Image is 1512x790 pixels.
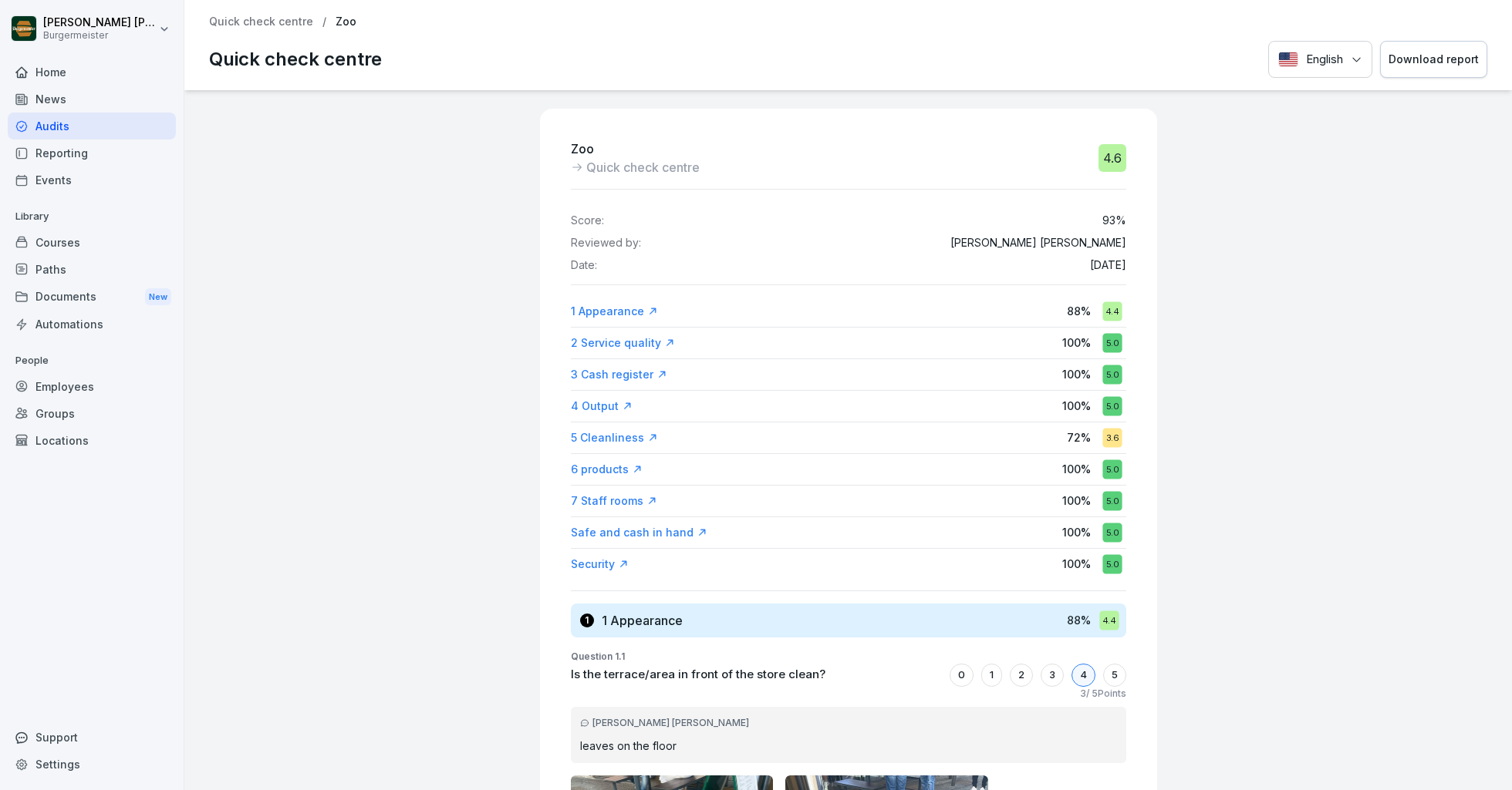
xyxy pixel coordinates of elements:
h3: 1 Appearance [602,612,683,629]
div: Locations [8,427,176,454]
div: 1 [580,614,594,627]
p: 100 % [1062,398,1091,414]
div: 4.4 [1102,301,1122,321]
img: English [1278,52,1298,67]
p: 100 % [1062,366,1091,382]
div: 5.0 [1102,396,1122,415]
p: 72 % [1067,429,1091,445]
div: 0 [950,664,974,687]
p: 100 % [1062,556,1091,572]
p: 100 % [1062,461,1091,477]
p: Score: [571,214,604,227]
div: 5 [1103,664,1126,687]
div: 5.0 [1102,459,1122,479]
p: Is the terrace/area in front of the store clean? [571,666,825,684]
div: 4.6 [1099,144,1126,172]
p: [DATE] [1090,259,1126,272]
div: 1 [981,664,1002,687]
a: 3 Cash register [571,367,667,382]
a: Employees [8,373,176,400]
button: Language [1268,41,1372,79]
p: 100 % [1062,334,1091,351]
a: Settings [8,751,176,778]
div: 5.0 [1102,491,1122,510]
p: Burgermeister [43,30,156,41]
div: [PERSON_NAME] [PERSON_NAME] [580,716,1117,730]
p: / [322,15,326,29]
div: 3 [1041,664,1064,687]
p: Question 1.1 [571,650,1126,664]
a: News [8,86,176,113]
button: Download report [1380,41,1487,79]
p: Zoo [336,15,356,29]
p: 100 % [1062,524,1091,540]
p: [PERSON_NAME] [PERSON_NAME] [950,237,1126,250]
p: Quick check centre [586,158,700,176]
div: 5.0 [1102,365,1122,384]
p: 88 % [1067,303,1091,319]
a: Home [8,59,176,86]
p: Library [8,204,176,229]
div: Download report [1389,51,1479,68]
a: 5 Cleanliness [571,430,658,445]
div: New [145,288,171,306]
p: English [1306,51,1343,69]
div: 3.6 [1102,428,1122,447]
div: 4 [1072,664,1095,687]
p: Date: [571,259,597,272]
a: Automations [8,311,176,338]
div: 5.0 [1102,523,1122,542]
div: 4.4 [1099,610,1119,630]
p: Quick check centre [209,45,382,73]
a: 1 Appearance [571,304,658,319]
a: Reporting [8,140,176,166]
div: Documents [8,283,176,311]
a: Audits [8,113,176,140]
div: 2 [1010,664,1033,687]
p: 88 % [1067,612,1091,628]
a: 6 products [571,462,643,477]
p: [PERSON_NAME] [PERSON_NAME] [PERSON_NAME] [43,16,156,29]
div: Support [8,724,176,751]
a: 7 Staff rooms [571,493,657,509]
p: 100 % [1062,492,1091,509]
a: Quick check centre [209,15,313,29]
p: 3 / 5 Points [1080,687,1126,701]
p: leaves on the floor [580,738,1117,754]
p: People [8,348,176,373]
a: 4 Output [571,398,633,414]
div: 5.0 [1102,554,1122,573]
a: Groups [8,400,176,427]
a: DocumentsNew [8,283,176,311]
a: Security [571,556,629,572]
p: Zoo [571,140,700,158]
p: 93 % [1102,214,1126,227]
a: Paths [8,256,176,283]
a: Safe and cash in hand [571,525,707,540]
a: 2 Service quality [571,335,675,351]
a: Courses [8,229,176,256]
a: Events [8,166,176,193]
div: 5.0 [1102,333,1122,352]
